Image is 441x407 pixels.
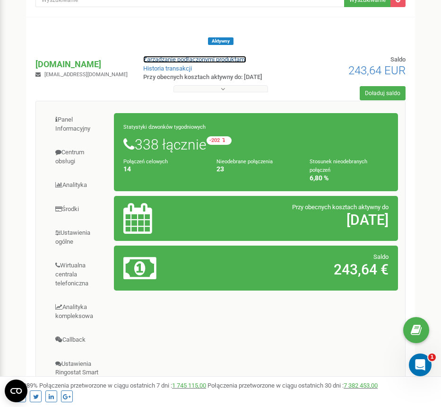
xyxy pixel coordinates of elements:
[35,58,128,71] p: [DOMAIN_NAME]
[39,382,206,389] span: Połączenia przetworzone w ciągu ostatnich 7 dni :
[143,65,192,72] a: Historia transakcji
[208,37,233,45] span: Aktywny
[208,382,378,389] span: Połączenia przetworzone w ciągu ostatnich 30 dni :
[373,253,389,260] span: Saldo
[43,221,114,253] a: Ustawienia ogólne
[43,328,114,352] a: Callback
[143,56,246,63] a: Zarządzanie podłączonymi produktami
[123,166,202,173] h4: 14
[360,86,406,100] a: Doładuj saldo
[216,262,389,277] h2: 243,64 €
[143,73,262,82] p: Przy obecnych kosztach aktywny do: [DATE]
[44,71,128,78] span: [EMAIL_ADDRESS][DOMAIN_NAME]
[216,166,295,173] h4: 23
[207,136,232,145] small: -202
[123,136,389,152] h1: 338 łącznie
[123,159,168,165] small: Połączeń celowych
[310,159,367,174] small: Stosunek nieodebranych połączeń
[409,354,432,376] iframe: Intercom live chat
[428,354,436,361] span: 1
[216,212,389,228] h2: [DATE]
[43,254,114,295] a: Wirtualna centrala telefoniczna
[43,108,114,140] a: Panel Informacyjny
[390,56,406,63] span: Saldo
[292,203,389,211] span: Przy obecnych kosztach aktywny do
[5,380,27,402] button: Open CMP widget
[43,198,114,221] a: Środki
[344,382,378,389] a: 7 382 453,00
[43,141,114,173] a: Centrum obsługi
[310,175,389,182] h4: 6,80 %
[348,64,406,77] span: 243,64 EUR
[216,159,273,165] small: Nieodebrane połączenia
[123,124,206,130] small: Statystyki dzwonków tygodniowych
[172,382,206,389] a: 1 745 115,00
[43,174,114,197] a: Analityka
[43,353,114,393] a: Ustawienia Ringostat Smart Phone
[43,296,114,327] a: Analityka kompleksowa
